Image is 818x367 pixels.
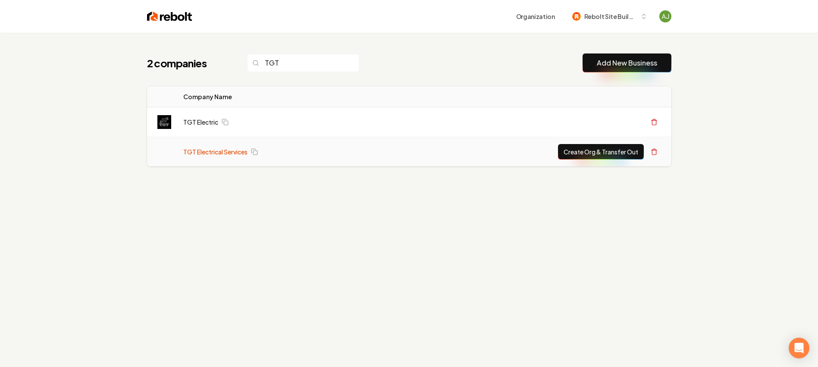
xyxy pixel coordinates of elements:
[789,338,809,358] div: Open Intercom Messenger
[183,118,218,126] a: TGT Electric
[597,58,657,68] a: Add New Business
[147,56,230,70] h1: 2 companies
[511,9,560,24] button: Organization
[558,144,644,160] button: Create Org & Transfer Out
[583,53,671,72] button: Add New Business
[247,54,359,72] input: Search...
[157,115,171,129] img: TGT Electric logo
[572,12,581,21] img: Rebolt Site Builder
[584,12,637,21] span: Rebolt Site Builder
[659,10,671,22] button: Open user button
[176,86,385,107] th: Company Name
[659,10,671,22] img: AJ Nimeh
[183,147,248,156] a: TGT Electrical Services
[147,10,192,22] img: Rebolt Logo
